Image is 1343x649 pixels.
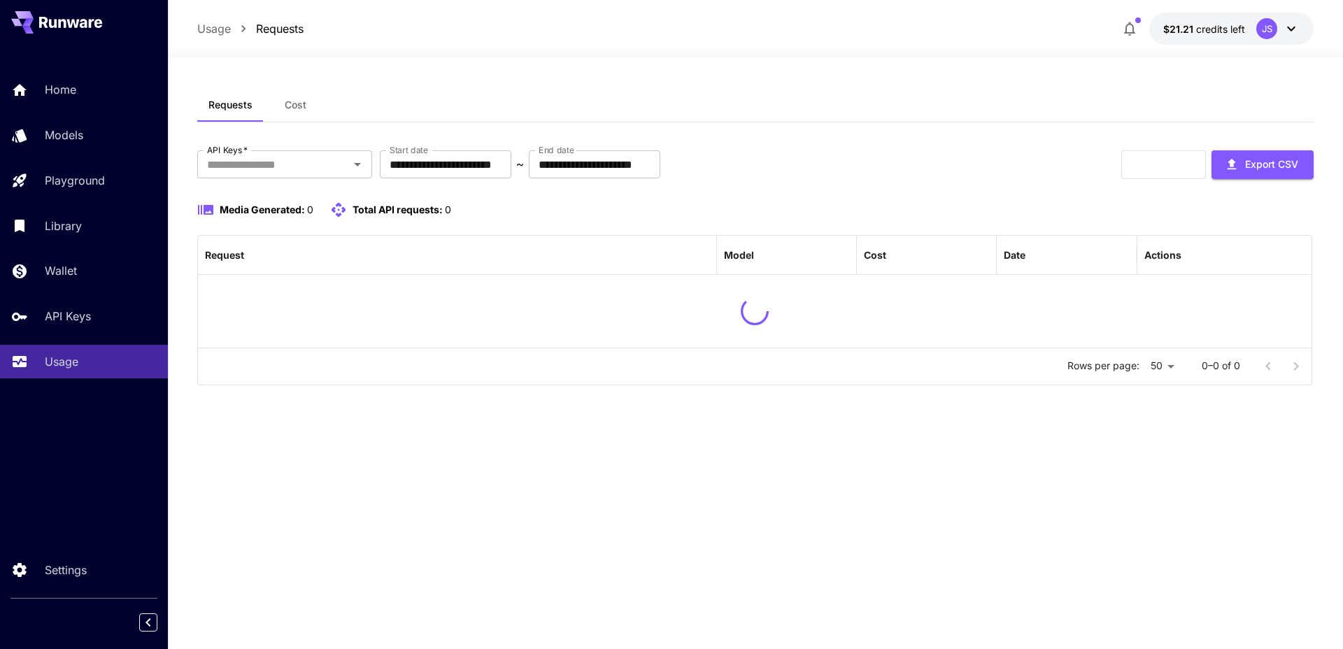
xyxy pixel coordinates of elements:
[1163,23,1196,35] span: $21.21
[1145,356,1179,376] div: 50
[390,144,428,156] label: Start date
[45,262,77,279] p: Wallet
[1067,359,1139,373] p: Rows per page:
[539,144,574,156] label: End date
[197,20,304,37] nav: breadcrumb
[220,204,305,215] span: Media Generated:
[150,610,168,635] div: Collapse sidebar
[256,20,304,37] a: Requests
[45,353,78,370] p: Usage
[45,217,82,234] p: Library
[1211,150,1314,179] button: Export CSV
[285,99,306,111] span: Cost
[1004,249,1025,261] div: Date
[197,20,231,37] a: Usage
[45,562,87,578] p: Settings
[205,249,244,261] div: Request
[516,156,524,173] p: ~
[1144,249,1181,261] div: Actions
[139,613,157,632] button: Collapse sidebar
[724,249,754,261] div: Model
[1149,13,1314,45] button: $21.20642JS
[45,127,83,143] p: Models
[1256,18,1277,39] div: JS
[348,155,367,174] button: Open
[45,172,105,189] p: Playground
[353,204,443,215] span: Total API requests:
[1196,23,1245,35] span: credits left
[1163,22,1245,36] div: $21.20642
[208,99,253,111] span: Requests
[445,204,451,215] span: 0
[207,144,248,156] label: API Keys
[45,308,91,324] p: API Keys
[307,204,313,215] span: 0
[864,249,886,261] div: Cost
[45,81,76,98] p: Home
[1202,359,1240,373] p: 0–0 of 0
